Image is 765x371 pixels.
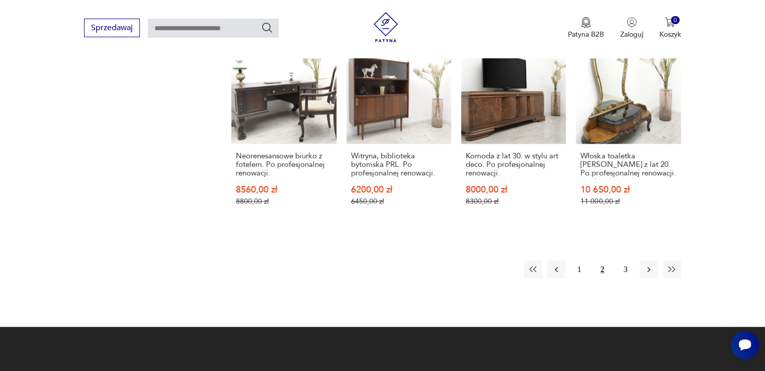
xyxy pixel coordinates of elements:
[580,197,676,206] p: 11 000,00 zł
[620,17,643,39] button: Zaloguj
[84,25,140,32] a: Sprzedawaj
[568,17,604,39] a: Ikona medaluPatyna B2B
[261,22,273,34] button: Szukaj
[351,185,447,194] p: 6200,00 zł
[466,185,561,194] p: 8000,00 zł
[581,17,591,28] img: Ikona medalu
[659,30,681,39] p: Koszyk
[347,39,451,225] a: SaleWitryna, biblioteka bytomska PRL. Po profesjonalnej renowacji.Witryna, biblioteka bytomska PR...
[461,39,566,225] a: SaleKomoda z lat 30. w stylu art deco. Po profesjonalnej renowacji.Komoda z lat 30. w stylu art d...
[731,331,759,359] iframe: Smartsupp widget button
[236,185,331,194] p: 8560,00 zł
[580,185,676,194] p: 10 650,00 zł
[627,17,637,27] img: Ikonka użytkownika
[371,12,401,42] img: Patyna - sklep z meblami i dekoracjami vintage
[593,260,612,279] button: 2
[576,39,681,225] a: SaleWłoska toaletka Ludwik z lat 20. Po profesjonalnej renowacji.Włoska toaletka [PERSON_NAME] z ...
[659,17,681,39] button: 0Koszyk
[568,17,604,39] button: Patyna B2B
[351,197,447,206] p: 6450,00 zł
[84,19,140,37] button: Sprzedawaj
[236,152,331,177] h3: Neorenesansowe biurko z fotelem. Po profesjonalnej renowacji.
[568,30,604,39] p: Patyna B2B
[466,152,561,177] h3: Komoda z lat 30. w stylu art deco. Po profesjonalnej renowacji.
[671,16,679,25] div: 0
[570,260,588,279] button: 1
[620,30,643,39] p: Zaloguj
[231,39,336,225] a: SaleNeorenesansowe biurko z fotelem. Po profesjonalnej renowacji.Neorenesansowe biurko z fotelem....
[617,260,635,279] button: 3
[466,197,561,206] p: 8300,00 zł
[236,197,331,206] p: 8800,00 zł
[665,17,675,27] img: Ikona koszyka
[580,152,676,177] h3: Włoska toaletka [PERSON_NAME] z lat 20. Po profesjonalnej renowacji.
[351,152,447,177] h3: Witryna, biblioteka bytomska PRL. Po profesjonalnej renowacji.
